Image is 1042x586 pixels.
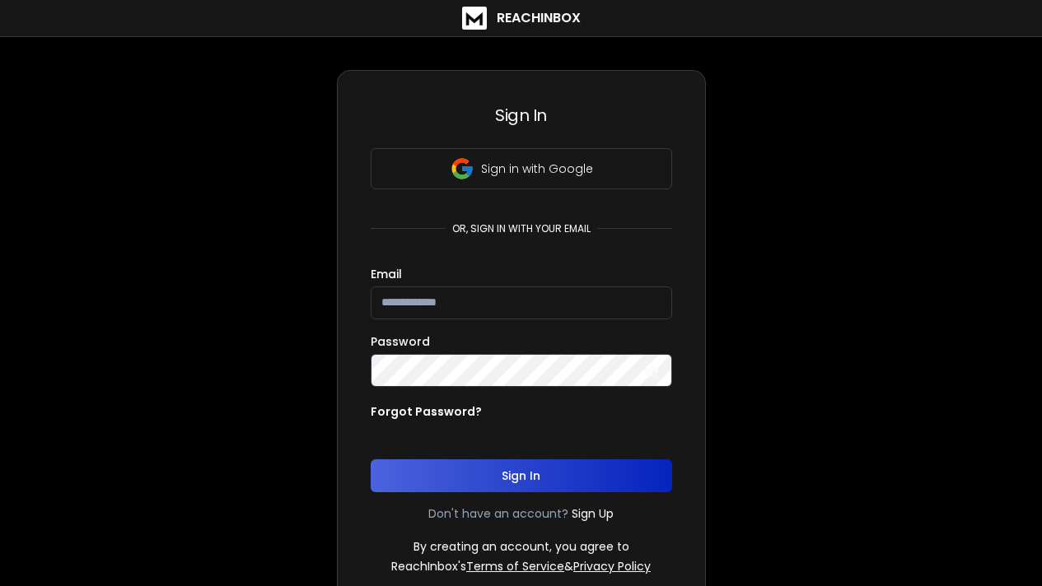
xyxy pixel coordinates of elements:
p: Don't have an account? [428,505,568,522]
p: Sign in with Google [481,160,593,177]
button: Sign In [371,459,672,492]
h3: Sign In [371,104,672,127]
label: Password [371,336,430,347]
p: Forgot Password? [371,403,482,420]
a: Privacy Policy [573,558,651,574]
img: logo [462,7,487,30]
button: Sign in with Google [371,148,672,189]
a: Sign Up [572,505,614,522]
a: Terms of Service [466,558,564,574]
label: Email [371,268,402,280]
p: By creating an account, you agree to [414,538,629,555]
p: ReachInbox's & [391,558,651,574]
a: ReachInbox [462,7,581,30]
h1: ReachInbox [497,8,581,28]
p: or, sign in with your email [446,222,597,235]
